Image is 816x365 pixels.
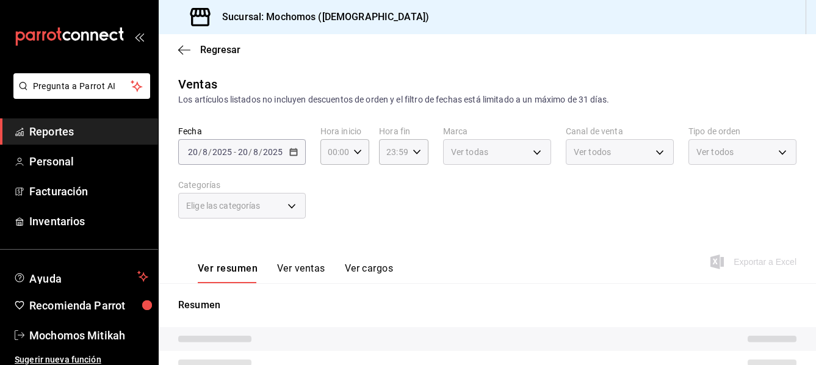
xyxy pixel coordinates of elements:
button: open_drawer_menu [134,32,144,42]
button: Ver ventas [277,262,325,283]
div: Los artículos listados no incluyen descuentos de orden y el filtro de fechas está limitado a un m... [178,93,796,106]
input: -- [237,147,248,157]
button: Pregunta a Parrot AI [13,73,150,99]
button: Ver cargos [345,262,394,283]
span: / [208,147,212,157]
label: Hora inicio [320,127,370,136]
span: Inventarios [29,213,148,229]
span: - [234,147,236,157]
h3: Sucursal: Mochomos ([DEMOGRAPHIC_DATA]) [212,10,429,24]
input: -- [187,147,198,157]
input: -- [202,147,208,157]
label: Canal de venta [566,127,674,136]
button: Ver resumen [198,262,258,283]
label: Categorías [178,181,306,189]
span: Ayuda [29,269,132,284]
input: ---- [262,147,283,157]
span: Mochomos Mitikah [29,327,148,344]
span: Regresar [200,44,240,56]
a: Pregunta a Parrot AI [9,89,150,101]
span: Facturación [29,183,148,200]
span: Ver todas [451,146,488,158]
span: / [248,147,252,157]
input: ---- [212,147,233,157]
span: Personal [29,153,148,170]
span: Reportes [29,123,148,140]
label: Tipo de orden [688,127,796,136]
span: Ver todos [574,146,611,158]
span: Ver todos [696,146,734,158]
p: Resumen [178,298,796,313]
label: Marca [443,127,551,136]
span: / [198,147,202,157]
span: Pregunta a Parrot AI [33,80,131,93]
label: Fecha [178,127,306,136]
div: Ventas [178,75,217,93]
label: Hora fin [379,127,428,136]
div: navigation tabs [198,262,393,283]
span: / [259,147,262,157]
input: -- [253,147,259,157]
button: Regresar [178,44,240,56]
span: Elige las categorías [186,200,261,212]
span: Recomienda Parrot [29,297,148,314]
